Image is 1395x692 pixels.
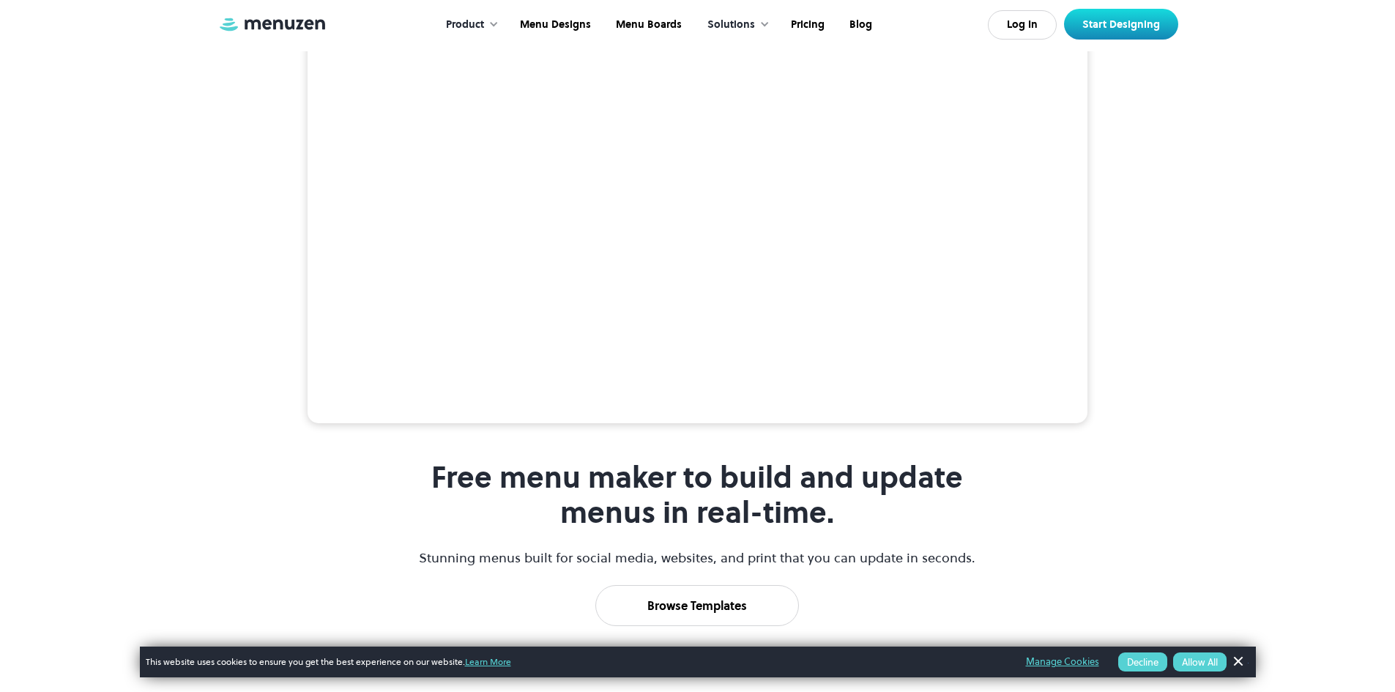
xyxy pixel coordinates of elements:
[1173,652,1227,671] button: Allow All
[1026,654,1099,670] a: Manage Cookies
[417,460,978,530] h1: Free menu maker to build and update menus in real-time.
[1064,9,1178,40] a: Start Designing
[506,2,602,48] a: Menu Designs
[988,10,1057,40] a: Log In
[595,585,799,626] a: Browse Templates
[777,2,836,48] a: Pricing
[836,2,883,48] a: Blog
[465,655,511,668] a: Learn More
[602,2,693,48] a: Menu Boards
[417,548,978,568] p: Stunning menus built for social media, websites, and print that you can update in seconds.
[146,655,1005,669] span: This website uses cookies to ensure you get the best experience on our website.
[707,17,755,33] div: Solutions
[1118,652,1167,671] button: Decline
[693,2,777,48] div: Solutions
[1227,651,1249,673] a: Dismiss Banner
[431,2,506,48] div: Product
[446,17,484,33] div: Product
